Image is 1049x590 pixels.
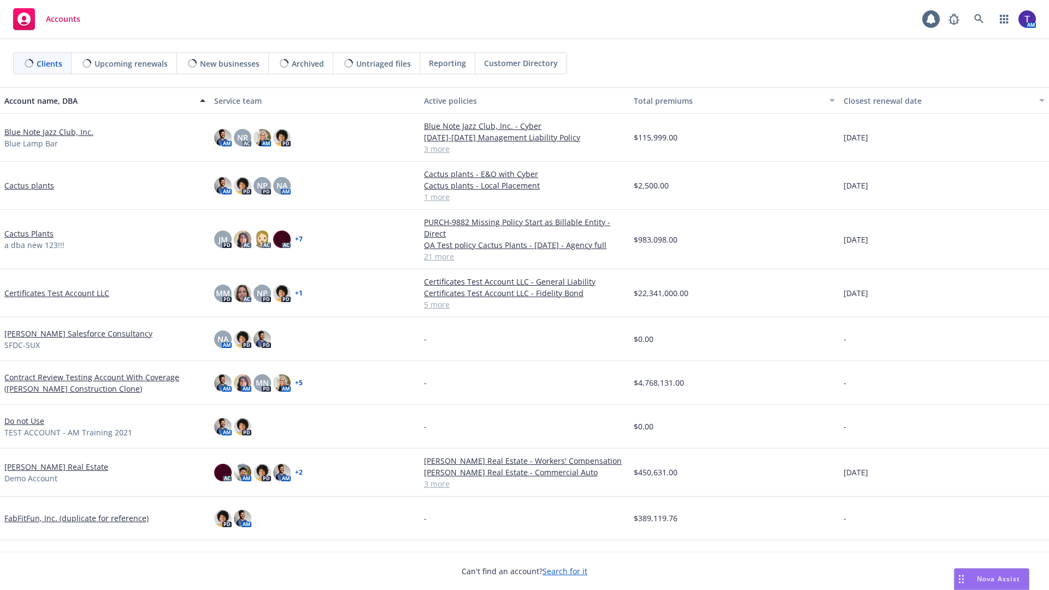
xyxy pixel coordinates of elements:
[214,374,232,392] img: photo
[424,333,427,345] span: -
[424,251,625,262] a: 21 more
[200,58,260,69] span: New businesses
[954,569,968,589] div: Drag to move
[429,57,466,69] span: Reporting
[844,421,846,432] span: -
[273,285,291,302] img: photo
[634,467,677,478] span: $450,631.00
[237,132,248,143] span: NR
[484,57,558,69] span: Customer Directory
[424,143,625,155] a: 3 more
[234,177,251,194] img: photo
[424,377,427,388] span: -
[234,331,251,348] img: photo
[4,126,93,138] a: Blue Note Jazz Club, Inc.
[273,374,291,392] img: photo
[954,568,1029,590] button: Nova Assist
[968,8,990,30] a: Search
[462,565,587,577] span: Can't find an account?
[844,467,868,478] span: [DATE]
[276,180,287,191] span: NA
[295,380,303,386] a: + 5
[424,421,427,432] span: -
[424,276,625,287] a: Certificates Test Account LLC - General Liability
[254,129,271,146] img: photo
[943,8,965,30] a: Report a Bug
[629,87,839,114] button: Total premiums
[46,15,80,23] span: Accounts
[634,421,653,432] span: $0.00
[9,4,85,34] a: Accounts
[37,58,62,69] span: Clients
[844,132,868,143] span: [DATE]
[424,455,625,467] a: [PERSON_NAME] Real Estate - Workers' Compensation
[292,58,324,69] span: Archived
[216,287,230,299] span: MM
[214,129,232,146] img: photo
[424,216,625,239] a: PURCH-9882 Missing Policy Start as Billable Entity - Direct
[839,87,1049,114] button: Closest renewal date
[424,287,625,299] a: Certificates Test Account LLC - Fidelity Bond
[634,132,677,143] span: $115,999.00
[273,129,291,146] img: photo
[844,180,868,191] span: [DATE]
[4,138,58,149] span: Blue Lamp Bar
[4,461,108,473] a: [PERSON_NAME] Real Estate
[844,333,846,345] span: -
[257,287,268,299] span: NP
[256,377,269,388] span: MN
[295,469,303,476] a: + 2
[424,191,625,203] a: 1 more
[234,510,251,527] img: photo
[4,339,40,351] span: SFDC-SUX
[424,168,625,180] a: Cactus plants - E&O with Cyber
[424,299,625,310] a: 5 more
[4,427,132,438] span: TEST ACCOUNT - AM Training 2021
[4,228,54,239] a: Cactus Plants
[977,574,1020,583] span: Nova Assist
[424,180,625,191] a: Cactus plants - Local Placement
[4,415,44,427] a: Do not Use
[424,120,625,132] a: Blue Note Jazz Club, Inc. - Cyber
[543,566,587,576] a: Search for it
[234,231,251,248] img: photo
[214,510,232,527] img: photo
[4,328,152,339] a: [PERSON_NAME] Salesforce Consultancy
[4,371,205,394] a: Contract Review Testing Account With Coverage ([PERSON_NAME] Construction Clone)
[1018,10,1036,28] img: photo
[214,177,232,194] img: photo
[844,234,868,245] span: [DATE]
[4,180,54,191] a: Cactus plants
[844,287,868,299] span: [DATE]
[214,464,232,481] img: photo
[234,418,251,435] img: photo
[424,132,625,143] a: [DATE]-[DATE] Management Liability Policy
[210,87,420,114] button: Service team
[234,285,251,302] img: photo
[4,95,193,107] div: Account name, DBA
[4,239,64,251] span: a dba new 123!!!
[993,8,1015,30] a: Switch app
[634,180,669,191] span: $2,500.00
[634,512,677,524] span: $389,119.76
[356,58,411,69] span: Untriaged files
[634,95,823,107] div: Total premiums
[424,478,625,489] a: 3 more
[424,239,625,251] a: QA Test policy Cactus Plants - [DATE] - Agency full
[295,290,303,297] a: + 1
[257,180,268,191] span: NP
[424,512,427,524] span: -
[634,333,653,345] span: $0.00
[273,464,291,481] img: photo
[254,331,271,348] img: photo
[844,512,846,524] span: -
[424,467,625,478] a: [PERSON_NAME] Real Estate - Commercial Auto
[254,231,271,248] img: photo
[634,234,677,245] span: $983,098.00
[634,287,688,299] span: $22,341,000.00
[4,287,109,299] a: Certificates Test Account LLC
[273,231,291,248] img: photo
